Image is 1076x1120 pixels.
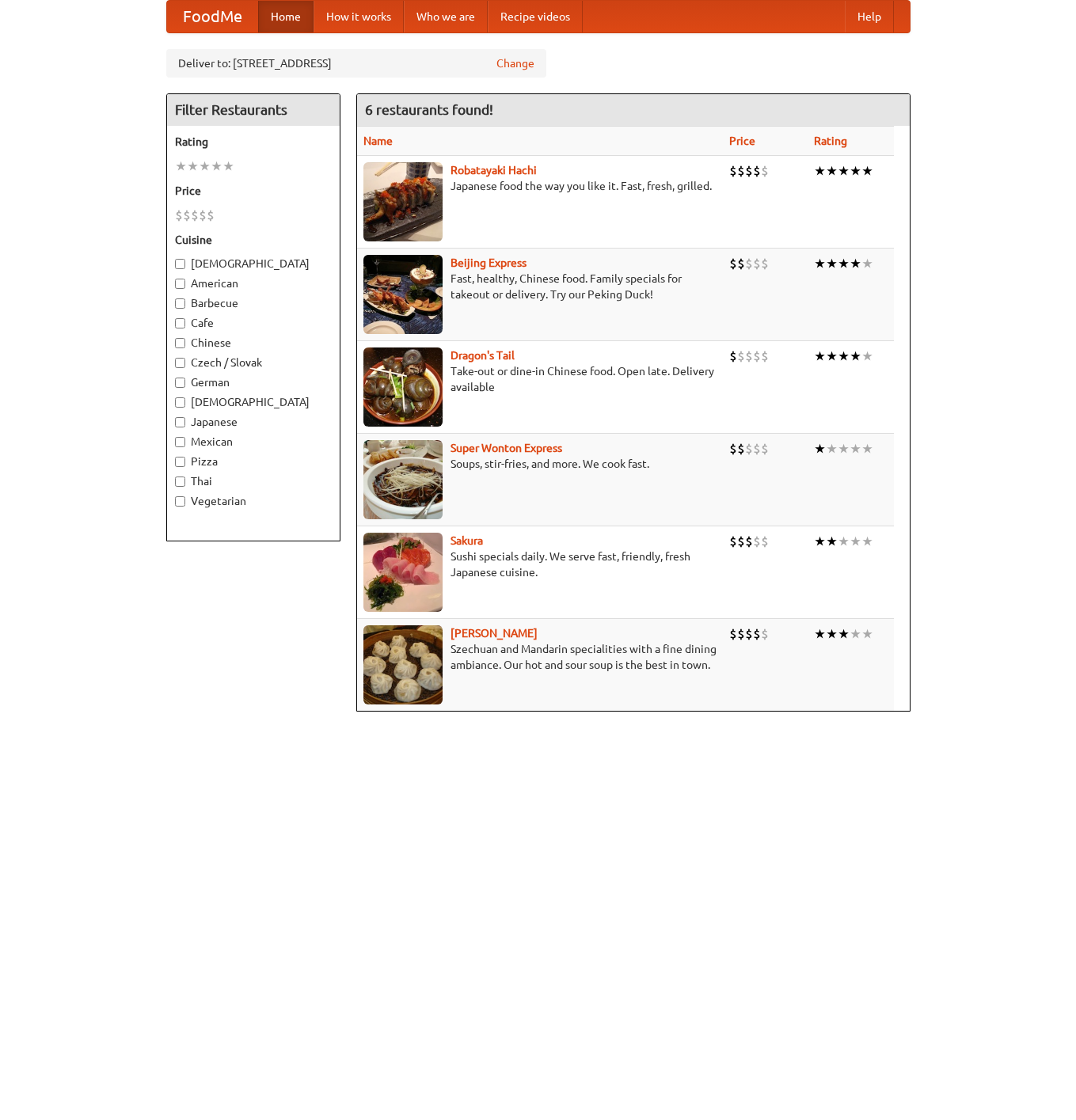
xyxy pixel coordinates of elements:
[175,397,185,408] input: [DEMOGRAPHIC_DATA]
[175,279,185,289] input: American
[211,158,222,175] li: ★
[175,259,185,269] input: [DEMOGRAPHIC_DATA]
[175,335,332,351] label: Chinese
[199,207,207,224] li: $
[258,1,314,32] a: Home
[729,135,755,147] a: Price
[451,534,483,547] a: Sakura
[451,442,562,454] a: Super Wonton Express
[745,440,753,457] li: $
[761,255,769,272] li: $
[814,255,826,272] li: ★
[753,255,761,272] li: $
[363,363,717,395] p: Take-out or dine-in Chinese food. Open late. Delivery available
[729,347,737,365] li: $
[814,440,826,457] li: ★
[175,275,332,291] label: American
[814,625,826,643] li: ★
[451,164,537,177] a: Robatayaki Hachi
[175,134,332,150] h5: Rating
[850,347,861,365] li: ★
[363,255,443,334] img: beijing.jpg
[404,1,488,32] a: Who we are
[850,625,861,643] li: ★
[175,457,185,467] input: Pizza
[838,440,850,457] li: ★
[199,158,211,175] li: ★
[761,625,769,643] li: $
[175,355,332,370] label: Czech / Slovak
[838,162,850,180] li: ★
[761,347,769,365] li: $
[175,295,332,311] label: Barbecue
[363,135,393,147] a: Name
[826,533,838,550] li: ★
[838,533,850,550] li: ★
[850,533,861,550] li: ★
[737,255,745,272] li: $
[737,162,745,180] li: $
[861,162,873,180] li: ★
[175,493,332,509] label: Vegetarian
[365,102,493,117] ng-pluralize: 6 restaurants found!
[187,158,199,175] li: ★
[845,1,894,32] a: Help
[496,55,534,71] a: Change
[814,533,826,550] li: ★
[745,533,753,550] li: $
[745,347,753,365] li: $
[745,162,753,180] li: $
[175,394,332,410] label: [DEMOGRAPHIC_DATA]
[175,437,185,447] input: Mexican
[861,625,873,643] li: ★
[761,440,769,457] li: $
[363,347,443,427] img: dragon.jpg
[207,207,215,224] li: $
[363,440,443,519] img: superwonton.jpg
[737,625,745,643] li: $
[451,627,538,640] a: [PERSON_NAME]
[737,440,745,457] li: $
[175,298,185,309] input: Barbecue
[737,533,745,550] li: $
[363,178,717,194] p: Japanese food the way you like it. Fast, fresh, grilled.
[314,1,404,32] a: How it works
[175,338,185,348] input: Chinese
[175,417,185,427] input: Japanese
[729,440,737,457] li: $
[753,533,761,550] li: $
[191,207,199,224] li: $
[175,496,185,507] input: Vegetarian
[753,440,761,457] li: $
[167,94,340,126] h4: Filter Restaurants
[814,135,847,147] a: Rating
[175,183,332,199] h5: Price
[222,158,234,175] li: ★
[838,347,850,365] li: ★
[363,641,717,673] p: Szechuan and Mandarin specialities with a fine dining ambiance. Our hot and sour soup is the best...
[850,440,861,457] li: ★
[175,158,187,175] li: ★
[451,256,527,269] a: Beijing Express
[183,207,191,224] li: $
[175,256,332,271] label: [DEMOGRAPHIC_DATA]
[861,255,873,272] li: ★
[451,349,515,362] a: Dragon's Tail
[729,533,737,550] li: $
[814,347,826,365] li: ★
[753,347,761,365] li: $
[729,162,737,180] li: $
[175,434,332,450] label: Mexican
[175,207,183,224] li: $
[175,315,332,331] label: Cafe
[745,625,753,643] li: $
[363,162,443,241] img: robatayaki.jpg
[175,374,332,390] label: German
[175,378,185,388] input: German
[175,358,185,368] input: Czech / Slovak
